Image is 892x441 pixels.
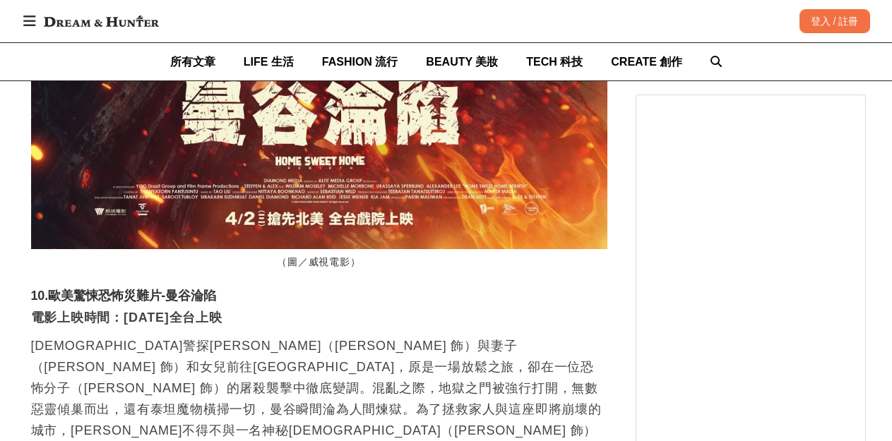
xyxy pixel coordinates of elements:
[322,43,398,80] a: FASHION 流行
[322,56,398,68] span: FASHION 流行
[244,56,294,68] span: LIFE 生活
[426,56,498,68] span: BEAUTY 美妝
[426,43,498,80] a: BEAUTY 美妝
[611,56,682,68] span: CREATE 創作
[37,8,166,34] img: Dream & Hunter
[526,56,583,68] span: TECH 科技
[31,249,607,277] figcaption: （圖／威視電影）
[170,56,215,68] span: 所有文章
[611,43,682,80] a: CREATE 創作
[244,43,294,80] a: LIFE 生活
[170,43,215,80] a: 所有文章
[31,289,607,304] h3: 10.歐美驚悚恐怖災難片-曼谷淪陷
[31,310,222,325] strong: 電影上映時間：[DATE]全台上映
[799,9,870,33] div: 登入 / 註冊
[526,43,583,80] a: TECH 科技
